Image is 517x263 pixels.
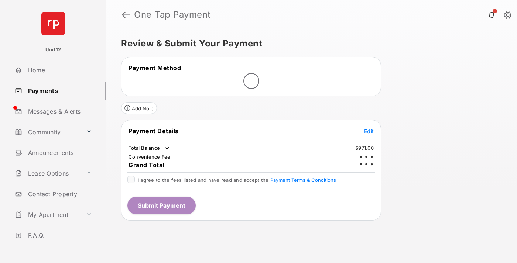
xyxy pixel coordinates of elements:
[134,10,211,19] strong: One Tap Payment
[12,165,83,182] a: Lease Options
[12,185,106,203] a: Contact Property
[121,102,157,114] button: Add Note
[364,128,374,134] span: Edit
[129,127,179,135] span: Payment Details
[12,123,83,141] a: Community
[41,12,65,35] img: svg+xml;base64,PHN2ZyB4bWxucz0iaHR0cDovL3d3dy53My5vcmcvMjAwMC9zdmciIHdpZHRoPSI2NCIgaGVpZ2h0PSI2NC...
[129,161,164,169] span: Grand Total
[12,144,106,162] a: Announcements
[128,153,171,160] td: Convenience Fee
[121,39,496,48] h5: Review & Submit Your Payment
[128,145,171,152] td: Total Balance
[127,197,196,214] button: Submit Payment
[270,177,336,183] button: I agree to the fees listed and have read and accept the
[45,46,61,53] p: Unit12
[364,127,374,135] button: Edit
[12,61,106,79] a: Home
[12,103,106,120] a: Messages & Alerts
[138,177,336,183] span: I agree to the fees listed and have read and accept the
[12,82,106,100] a: Payments
[129,64,181,72] span: Payment Method
[355,145,374,151] td: $971.00
[12,226,106,244] a: F.A.Q.
[12,206,83,224] a: My Apartment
